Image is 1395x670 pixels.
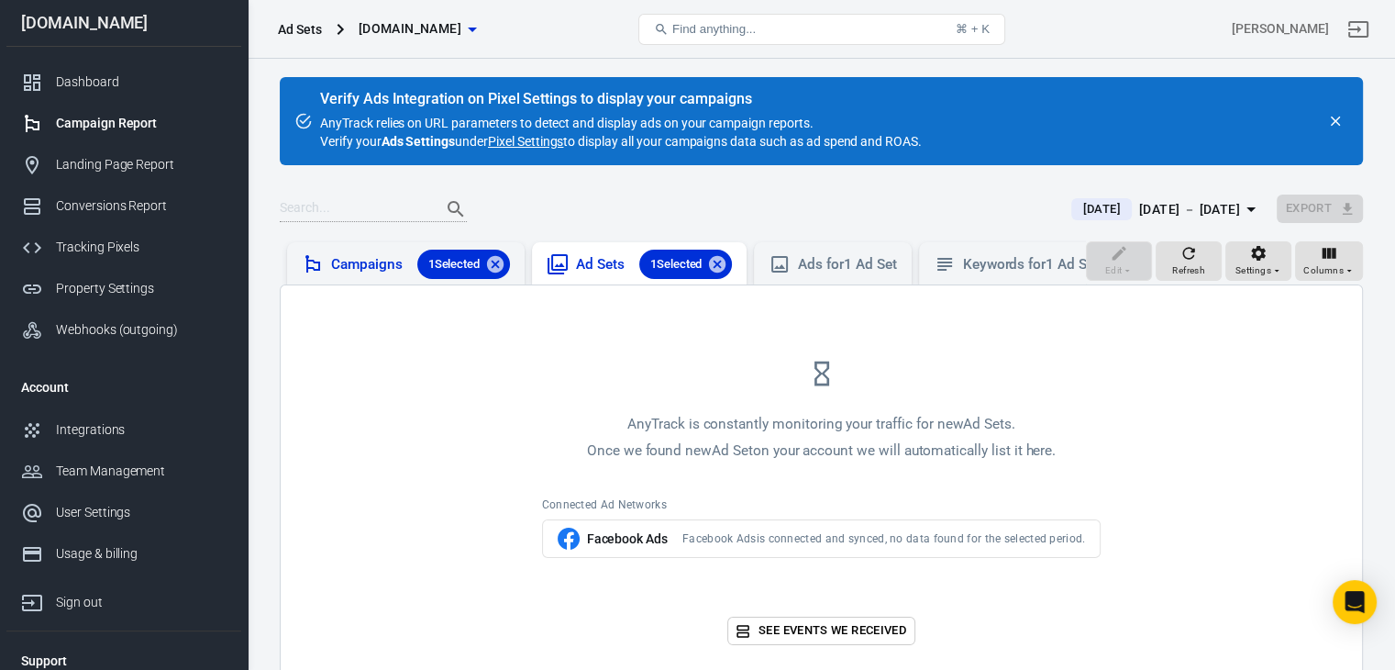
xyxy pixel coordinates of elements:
a: Dashboard [6,61,241,103]
a: Landing Page Report [6,144,241,185]
div: Landing Page Report [56,155,227,174]
div: Keywords for 1 Ad Set [963,255,1099,274]
button: [DOMAIN_NAME] [351,12,483,46]
p: AnyTrack is constantly monitoring your traffic for new Ad Sets . [542,415,1102,434]
div: User Settings [56,503,227,522]
button: [DATE][DATE] － [DATE] [1057,195,1276,225]
div: Account id: 4GGnmKtI [1232,19,1329,39]
div: 1Selected [417,250,511,279]
p: Once we found new Ad Set on your account we will automatically list it here. [542,441,1102,461]
div: ⌘ + K [956,22,990,36]
span: 1 Selected [639,255,714,274]
div: Open Intercom Messenger [1333,580,1377,624]
a: Campaign Report [6,103,241,144]
a: Webhooks (outgoing) [6,309,241,351]
div: Dashboard [56,73,227,92]
a: Sign out [6,575,241,623]
div: Campaign Report [56,114,227,133]
button: close [1323,108,1348,134]
div: Ad Sets [278,20,322,39]
strong: Ads Settings [382,134,456,149]
span: Columns [1303,262,1344,279]
a: Pixel Settings [488,132,563,151]
div: Sign out [56,593,227,612]
span: [DATE] [1075,200,1127,218]
div: [DATE] － [DATE] [1139,198,1240,221]
a: Tracking Pixels [6,227,241,268]
span: Facebook Ads is connected and synced, no data found for the selected period. [682,531,1086,546]
div: Team Management [56,462,227,481]
a: Property Settings [6,268,241,309]
div: Ads for 1 Ad Set [798,255,896,274]
span: Facebook Ads [587,530,668,549]
button: Columns [1295,241,1363,282]
a: Sign out [1336,7,1380,51]
a: Team Management [6,451,241,492]
div: Usage & billing [56,544,227,564]
a: Conversions Report [6,185,241,227]
a: User Settings [6,492,241,533]
div: 1Selected [639,250,733,279]
div: Campaigns [331,250,510,279]
span: Find anything... [672,22,756,36]
div: Verify Ads Integration on Pixel Settings to display your campaigns [320,90,922,108]
span: Settings [1235,262,1271,279]
div: Tracking Pixels [56,238,227,257]
button: Settings [1225,241,1291,282]
span: Connected Ad Networks [542,497,667,512]
span: Refresh [1172,262,1205,279]
div: [DOMAIN_NAME] [6,15,241,31]
button: Find anything...⌘ + K [638,14,1005,45]
div: Conversions Report [56,196,227,216]
div: Property Settings [56,279,227,298]
button: Search [434,187,478,231]
div: AnyTrack relies on URL parameters to detect and display ads on your campaign reports. Verify your... [320,92,922,151]
li: Account [6,365,241,409]
div: Integrations [56,420,227,440]
a: See events we received [727,617,915,645]
a: Usage & billing [6,533,241,575]
button: Refresh [1156,241,1222,282]
div: Webhooks (outgoing) [56,320,227,340]
span: 1 Selected [417,255,492,274]
input: Search... [280,197,426,221]
div: Ad Sets [576,250,732,279]
span: olgawebersocial.de [359,17,461,40]
a: Integrations [6,409,241,451]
